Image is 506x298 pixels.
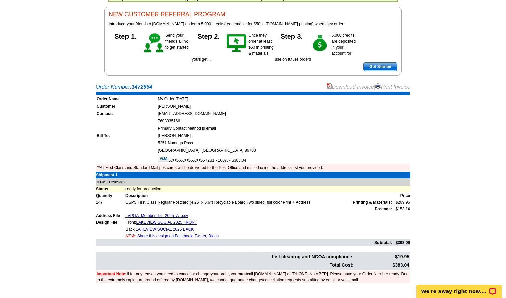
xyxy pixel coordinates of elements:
a: LAKEVIEW SOCIAL 2025 FRONT [136,220,197,225]
td: Order Name [96,96,157,102]
b: must [237,272,247,276]
span: Introduce your friends [109,22,148,26]
td: Price [392,192,410,199]
td: Shipment 1 [96,172,125,178]
span: 5,000 credits are deposited in your account for use on future orders [275,33,356,62]
span: NEW: [125,234,136,238]
td: 247 [96,199,125,206]
img: step-3.gif [309,32,332,54]
a: Download Invoice [327,84,374,90]
strong: 1472964 [132,84,152,90]
td: List cleaning and NCOA compliance: [96,253,354,261]
td: Status [96,186,125,192]
h5: Step 2. [192,32,225,39]
a: Get Started [363,62,397,71]
td: If for any reason you need to cancel or change your order, you call [DOMAIN_NAME] at [PHONE_NUMBE... [96,271,410,283]
strong: Postage: [375,207,392,211]
td: [PERSON_NAME] [157,103,410,110]
span: earn 5,000 credits [192,22,224,26]
td: Subtotal: [96,239,392,246]
h5: Step 1. [109,32,142,39]
font: Important Note: [97,272,126,276]
img: step-2.gif [225,32,248,54]
td: Customer: [96,103,157,110]
td: $153.14 [392,206,410,212]
td: Quantity [96,192,125,199]
td: Contact: [96,110,157,117]
td: XXXX-XXXX-XXXX-7281 - 100% - $383.04 [157,154,410,164]
td: Address File [96,212,125,219]
img: visa.gif [158,155,169,162]
p: to [DOMAIN_NAME] and (redeemable for $50 in [DOMAIN_NAME] printing) when they order. [109,21,397,27]
td: [EMAIL_ADDRESS][DOMAIN_NAME] [157,110,410,117]
td: Back: [125,226,392,233]
td: ITEM ID 2989382 [96,178,410,186]
h5: Step 3. [275,32,309,39]
iframe: LiveChat chat widget [412,277,506,298]
div: Order Number: [96,83,410,91]
span: Once they order at least $50 in printing & materials you'll get... [192,33,273,62]
td: Bill To: [96,132,157,139]
a: LVPOA_Member_list_2025_A_.csv [125,213,188,218]
td: 5251 Numaga Pass [157,140,410,146]
td: Total Cost: [96,261,354,269]
a: Print Invoice [375,84,410,90]
td: Design File [96,219,125,226]
td: $383.04 [355,261,410,269]
h3: NEW CUSTOMER REFERRAL PROGRAM: [109,11,397,18]
td: Description [125,192,392,199]
td: USPS First Class Regular Postcard (4.25" x 5.6") Recyclable Board Two sided, full color Print + A... [125,199,392,206]
td: $363.09 [392,239,410,246]
img: step-1.gif [142,32,165,54]
img: u [92,2,99,3]
td: My Order [DATE] [157,96,410,102]
td: 7603335166 [157,118,410,124]
a: LAKEVIEW SOCIAL 2025 BACK [136,227,194,232]
td: $19.95 [355,253,410,261]
td: Front: [125,219,392,226]
div: | [327,83,411,91]
span: Send your friends a link to get started [165,33,189,50]
img: small-pdf-icon.gif [327,83,332,89]
img: small-print-icon.gif [375,83,381,89]
a: Share this design on Facebook, Twitter, Blogs [137,234,219,238]
span: Get Started [364,63,397,71]
td: **All First Class and Standard Mail postcards will be delivered to the Post Office and mailed usi... [96,164,410,171]
td: [GEOGRAPHIC_DATA], [GEOGRAPHIC_DATA] 89703 [157,147,410,154]
td: $209.95 [392,199,410,206]
span: Printing & Materials: [353,199,392,205]
td: ready for production [125,186,410,192]
td: Primary Contact Method is email [157,125,410,132]
td: [PERSON_NAME] [157,132,410,139]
